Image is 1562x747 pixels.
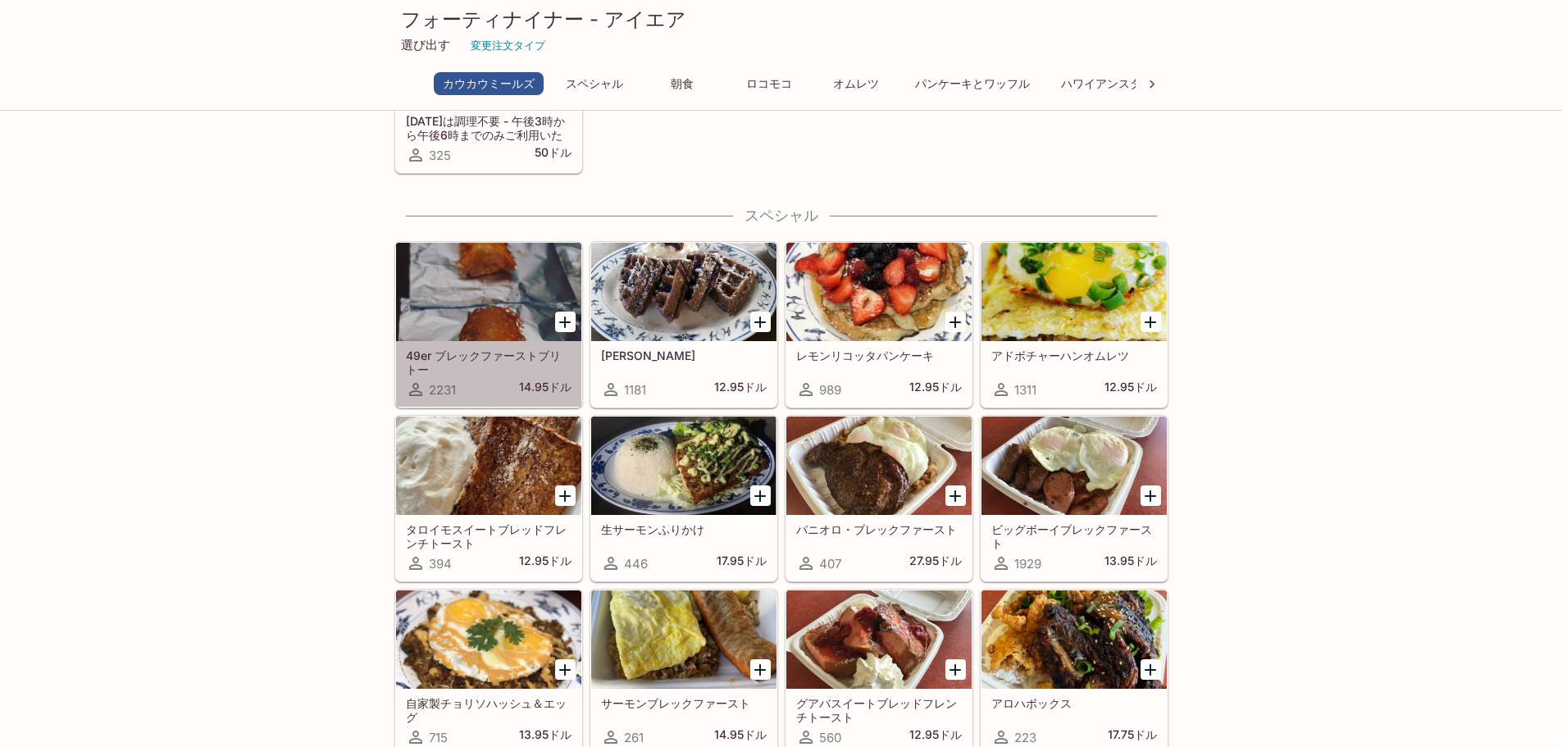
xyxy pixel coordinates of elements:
[591,590,776,689] div: サーモンブレックファースト
[750,659,771,680] button: サーモンブレックファーストを追加
[1014,730,1036,745] font: 223
[945,485,966,506] button: パニオロ朝食を追加
[786,417,972,515] div: パニオロ・ブレックファースト
[471,39,545,52] font: 変更注文タイプ
[555,312,576,332] button: 49er ブレックファーストブリトーを追加
[714,727,767,741] font: 14.95ドル
[991,522,1152,550] font: ビッグボーイブレックファースト
[750,312,771,332] button: UBEワッフルを追加
[796,348,934,362] font: レモンリコッタパンケーキ
[401,7,686,31] font: フォーティナイナー - アイエア
[717,553,767,567] font: 17.95ドル
[401,37,450,52] font: 選び出す
[555,659,576,680] button: 自家製チョリソハッシュと卵を追加
[671,77,694,91] font: 朝食
[601,348,695,362] font: [PERSON_NAME]
[406,114,565,156] font: [DATE]は調理不要 - 午後3時から午後6時までのみご利用いただけます
[786,242,972,408] a: レモンリコッタパンケーキ98912.95ドル
[429,148,451,163] font: 325
[624,730,644,745] font: 261
[909,727,962,741] font: 12.95ドル
[406,522,567,550] font: タロイモスイートブレッドフレンチトースト
[1104,380,1157,394] font: 12.95ドル
[590,242,777,408] a: [PERSON_NAME]118112.95ドル
[819,382,841,398] font: 989
[915,77,1030,91] font: パンケーキとワッフル
[750,485,771,506] button: 新鮮なふりかけサーモンを加える
[395,416,582,581] a: タロイモスイートブレッドフレンチトースト39412.95ドル
[519,380,572,394] font: 14.95ドル
[429,382,456,398] font: 2231
[945,659,966,680] button: グアバスイートブレッドフレンチトーストを追加
[429,730,448,745] font: 715
[519,727,572,741] font: 13.95ドル
[991,348,1129,362] font: アドボチャーハンオムレツ
[981,416,1168,581] a: ビッグボーイブレックファースト192913.95ドル
[624,556,648,572] font: 446
[1014,556,1041,572] font: 1929
[406,348,561,376] font: 49er ブレックファーストブリトー
[991,696,1072,710] font: アロハボックス
[443,77,535,91] font: カウカウミールズ
[566,77,623,91] font: スペシャル
[796,696,957,724] font: グアバスイートブレッドフレンチトースト
[1141,312,1161,332] button: アドボチャーハンオムレツを追加
[909,553,962,567] font: 27.95ドル
[819,556,841,572] font: 407
[591,243,776,341] div: 宇部ワッフル
[981,243,1167,341] div: アドボチャーハンオムレツ
[981,417,1167,515] div: ビッグボーイブレックファースト
[396,417,581,515] div: タロイモスイートブレッドフレンチトースト
[1141,659,1161,680] button: ALOHA BOXを追加
[786,243,972,341] div: レモンリコッタパンケーキ
[396,243,581,341] div: 49er ブレックファーストブリトー
[786,590,972,689] div: グアバスイートブレッドフレンチトースト
[624,382,646,398] font: 1181
[981,242,1168,408] a: アドボチャーハンオムレツ131112.95ドル
[1108,727,1157,741] font: 17.75ドル
[591,417,776,515] div: 生サーモンふりかけ
[833,77,879,91] font: オムレツ
[981,590,1167,689] div: アロハボックス
[746,77,792,91] font: ロコモコ
[786,416,972,581] a: パニオロ・ブレックファースト40727.95ドル
[909,380,962,394] font: 12.95ドル
[601,696,750,710] font: サーモンブレックファースト
[590,416,777,581] a: 生サーモンふりかけ44617.95ドル
[796,522,957,536] font: パニオロ・ブレックファースト
[945,312,966,332] button: レモンリコッタパンケーキを追加
[819,730,841,745] font: 560
[1104,553,1157,567] font: 13.95ドル
[1014,382,1036,398] font: 1311
[555,485,576,506] button: タロイモのスイートブレッドフレンチトーストを追加
[535,145,572,159] font: 50ドル
[519,553,572,567] font: 12.95ドル
[406,696,567,724] font: 自家製チョリソハッシュ＆エッグ
[429,556,452,572] font: 394
[745,207,818,224] font: スペシャル
[601,522,704,536] font: 生サーモンふりかけ
[463,32,553,58] button: 変更注文タイプ
[395,242,582,408] a: 49er ブレックファーストブリトー223114.95ドル
[396,590,581,689] div: 自家製チョリソハッシュ＆エッグ
[1141,485,1161,506] button: ビッグボーイブレックファーストを追加
[714,380,767,394] font: 12.95ドル
[1061,77,1256,91] font: ハワイアンスタイルフレンチトースト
